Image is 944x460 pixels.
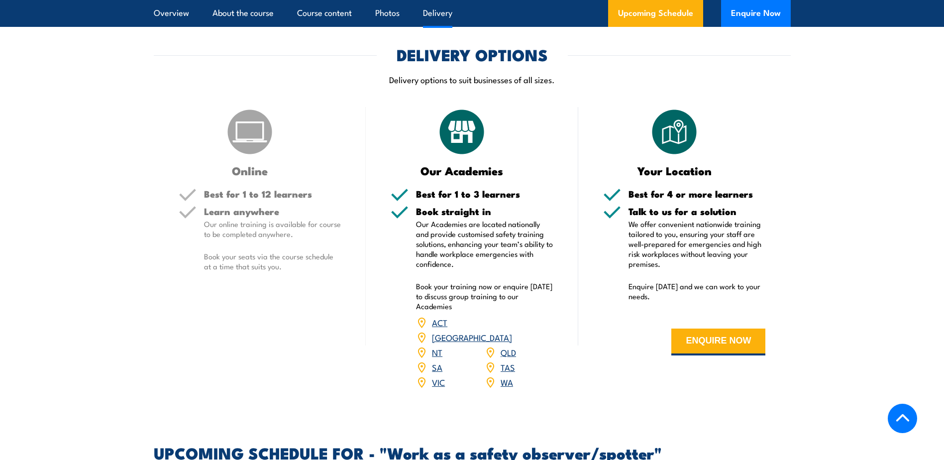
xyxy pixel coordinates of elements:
a: QLD [501,346,516,358]
h5: Best for 1 to 12 learners [204,189,341,199]
p: We offer convenient nationwide training tailored to you, ensuring your staff are well-prepared fo... [629,219,766,269]
h2: DELIVERY OPTIONS [397,47,548,61]
p: Book your seats via the course schedule at a time that suits you. [204,251,341,271]
p: Our Academies are located nationally and provide customised safety training solutions, enhancing ... [416,219,553,269]
h5: Book straight in [416,207,553,216]
h5: Best for 1 to 3 learners [416,189,553,199]
a: VIC [432,376,445,388]
p: Our online training is available for course to be completed anywhere. [204,219,341,239]
p: Delivery options to suit businesses of all sizes. [154,74,791,85]
h5: Talk to us for a solution [629,207,766,216]
p: Enquire [DATE] and we can work to your needs. [629,281,766,301]
h5: Best for 4 or more learners [629,189,766,199]
button: ENQUIRE NOW [671,329,765,355]
h5: Learn anywhere [204,207,341,216]
h2: UPCOMING SCHEDULE FOR - "Work as a safety observer/spotter" [154,446,791,460]
a: TAS [501,361,515,373]
a: NT [432,346,442,358]
h3: Our Academies [391,165,533,176]
a: ACT [432,316,447,328]
a: WA [501,376,513,388]
h3: Your Location [603,165,746,176]
a: SA [432,361,442,373]
h3: Online [179,165,321,176]
a: [GEOGRAPHIC_DATA] [432,331,512,343]
p: Book your training now or enquire [DATE] to discuss group training to our Academies [416,281,553,311]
